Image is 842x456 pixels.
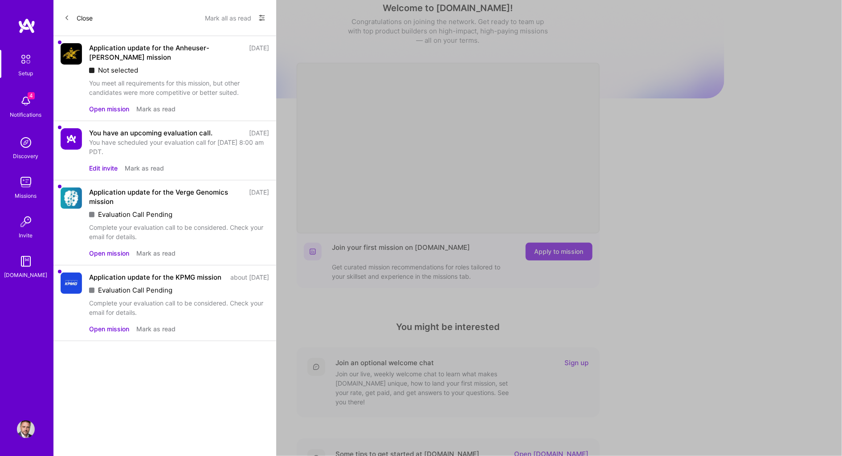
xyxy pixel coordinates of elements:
a: User Avatar [15,420,37,438]
div: Missions [15,191,37,200]
img: Invite [17,213,35,231]
div: You meet all requirements for this mission, but other candidates were more competitive or better ... [89,78,269,97]
button: Open mission [89,104,129,114]
div: Application update for the Anheuser-[PERSON_NAME] mission [89,43,244,62]
button: Open mission [89,248,129,258]
div: Complete your evaluation call to be considered. Check your email for details. [89,298,269,317]
div: about [DATE] [230,273,269,282]
div: Not selected [89,65,269,75]
div: [DATE] [249,43,269,62]
img: guide book [17,252,35,270]
button: Mark as read [136,104,176,114]
button: Edit invite [89,163,118,173]
button: Mark as read [125,163,164,173]
button: Close [64,11,93,25]
img: discovery [17,134,35,151]
div: [DOMAIN_NAME] [4,270,48,280]
img: User Avatar [17,420,35,438]
div: You have scheduled your evaluation call for [DATE] 8:00 am PDT. [89,138,269,156]
img: Company Logo [61,273,82,294]
div: [DATE] [249,128,269,138]
img: teamwork [17,173,35,191]
img: logo [18,18,36,34]
button: Mark as read [136,248,176,258]
div: You have an upcoming evaluation call. [89,128,213,138]
img: Company Logo [61,187,82,209]
div: Invite [19,231,33,240]
div: Application update for the Verge Genomics mission [89,187,244,206]
div: [DATE] [249,187,269,206]
div: Evaluation Call Pending [89,210,269,219]
div: Complete your evaluation call to be considered. Check your email for details. [89,223,269,241]
div: Setup [19,69,33,78]
img: Company Logo [61,43,82,65]
button: Mark as read [136,324,176,334]
div: Discovery [13,151,39,161]
div: Evaluation Call Pending [89,285,269,295]
div: Application update for the KPMG mission [89,273,221,282]
button: Open mission [89,324,129,334]
img: Company Logo [61,128,82,150]
img: setup [16,50,35,69]
button: Mark all as read [205,11,251,25]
